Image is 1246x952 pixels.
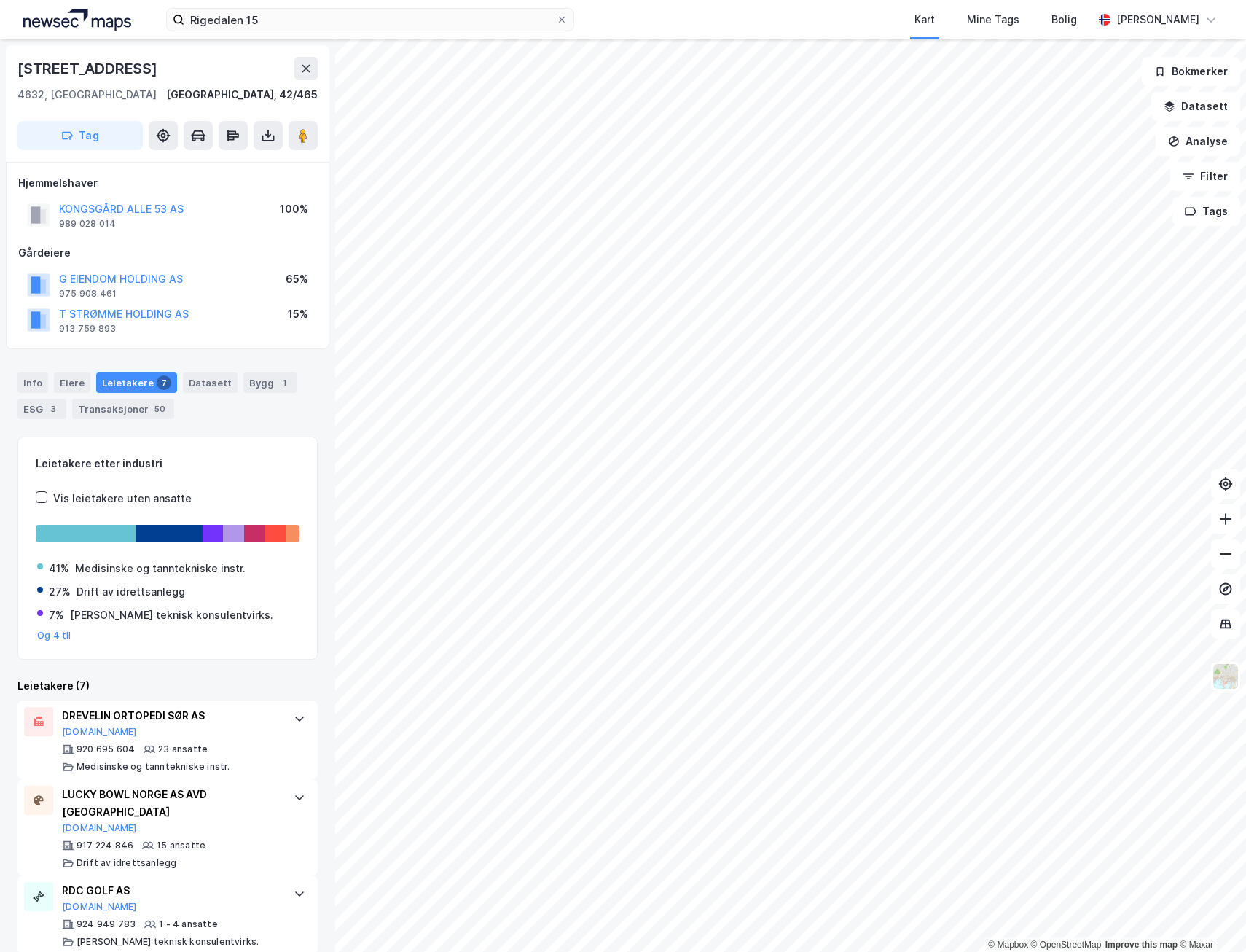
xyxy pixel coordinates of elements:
[280,200,308,218] div: 100%
[183,372,238,393] div: Datasett
[286,270,308,288] div: 65%
[77,936,259,948] div: [PERSON_NAME] teknisk konsulentvirks.
[152,402,168,416] div: 50
[77,583,185,601] div: Drift av idrettsanlegg
[17,121,143,150] button: Tag
[166,86,318,104] div: [GEOGRAPHIC_DATA], 42/465
[967,11,1019,28] div: Mine Tags
[1105,940,1178,950] a: Improve this map
[77,857,176,869] div: Drift av idrettsanlegg
[54,372,90,393] div: Eiere
[18,244,317,262] div: Gårdeiere
[23,9,131,31] img: logo.a4113a55bc3d86da70a041830d287a7e.svg
[243,372,297,393] div: Bygg
[77,744,135,755] div: 920 695 604
[53,490,192,507] div: Vis leietakere uten ansatte
[62,882,279,900] div: RDC GOLF AS
[62,726,137,738] button: [DOMAIN_NAME]
[77,761,230,773] div: Medisinske og tanntekniske instr.
[988,940,1028,950] a: Mapbox
[46,402,60,416] div: 3
[77,840,133,851] div: 917 224 846
[77,918,136,930] div: 924 949 783
[1151,92,1240,121] button: Datasett
[277,375,291,390] div: 1
[36,455,299,472] div: Leietakere etter industri
[49,583,71,601] div: 27%
[62,822,137,834] button: [DOMAIN_NAME]
[1212,663,1239,690] img: Z
[157,840,205,851] div: 15 ansatte
[914,11,935,28] div: Kart
[18,174,317,192] div: Hjemmelshaver
[17,86,157,104] div: 4632, [GEOGRAPHIC_DATA]
[1142,57,1240,86] button: Bokmerker
[159,918,218,930] div: 1 - 4 ansatte
[1170,162,1240,191] button: Filter
[62,707,279,725] div: DREVELIN ORTOPEDI SØR AS
[157,375,171,390] div: 7
[49,560,69,577] div: 41%
[59,288,117,300] div: 975 908 461
[17,57,160,80] div: [STREET_ADDRESS]
[62,901,137,913] button: [DOMAIN_NAME]
[72,399,174,419] div: Transaksjoner
[1116,11,1199,28] div: [PERSON_NAME]
[75,560,246,577] div: Medisinske og tanntekniske instr.
[184,9,556,31] input: Søk på adresse, matrikkel, gårdeiere, leietakere eller personer
[1051,11,1077,28] div: Bolig
[17,677,318,695] div: Leietakere (7)
[37,630,71,641] button: Og 4 til
[17,372,48,393] div: Info
[1156,127,1240,156] button: Analyse
[62,786,279,821] div: LUCKY BOWL NORGE AS AVD [GEOGRAPHIC_DATA]
[158,744,208,755] div: 23 ansatte
[96,372,177,393] div: Leietakere
[49,606,64,624] div: 7%
[1031,940,1102,950] a: OpenStreetMap
[288,305,308,323] div: 15%
[1173,882,1246,952] iframe: Chat Widget
[17,399,66,419] div: ESG
[59,323,116,335] div: 913 759 893
[59,218,116,230] div: 989 028 014
[70,606,273,624] div: [PERSON_NAME] teknisk konsulentvirks.
[1172,197,1240,226] button: Tags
